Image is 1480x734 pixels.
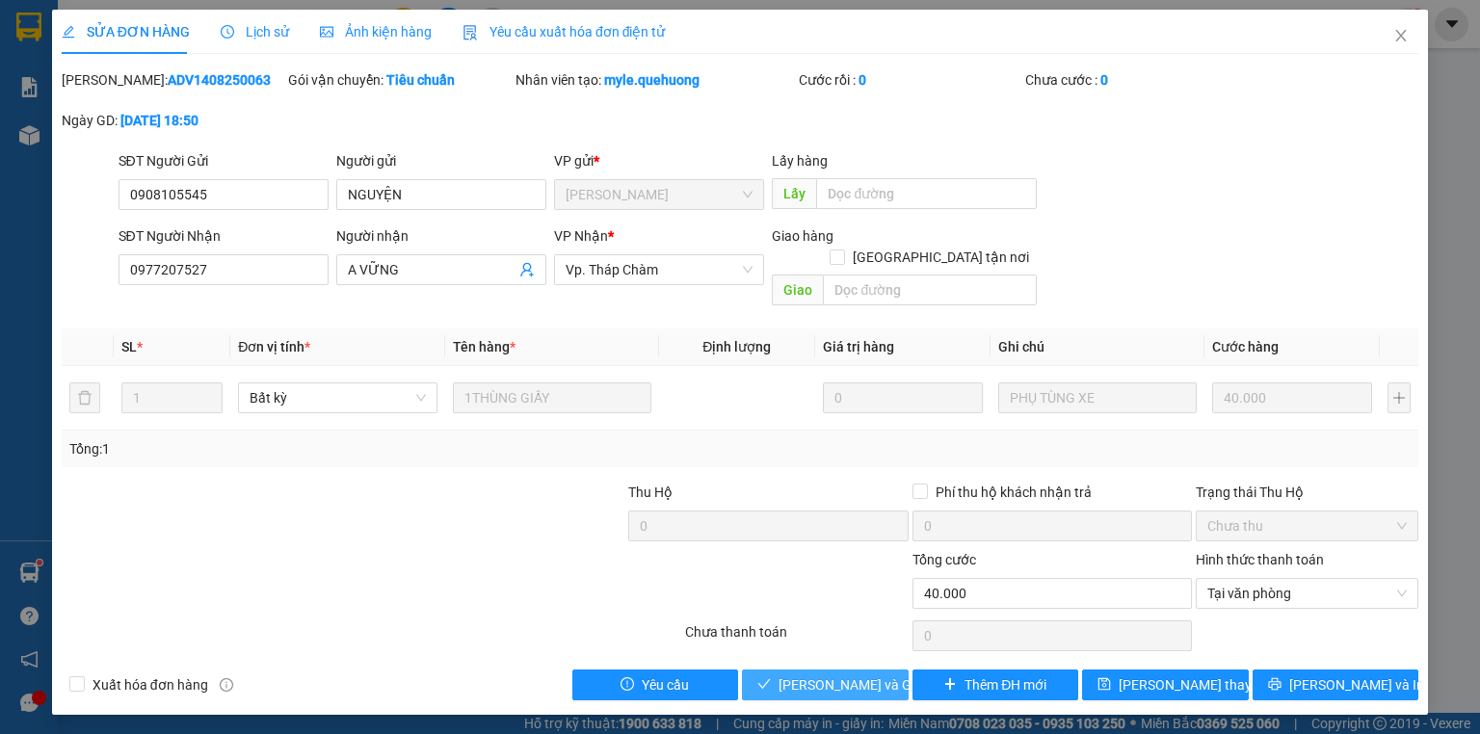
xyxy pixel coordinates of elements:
[453,382,651,413] input: VD: Bàn, Ghế
[1025,69,1248,91] div: Chưa cước :
[943,677,957,693] span: plus
[628,485,673,500] span: Thu Hộ
[124,28,185,185] b: Biên nhận gởi hàng hóa
[24,124,106,215] b: An Anh Limousine
[62,25,75,39] span: edit
[912,552,976,567] span: Tổng cước
[288,69,511,91] div: Gói vận chuyển:
[554,228,608,244] span: VP Nhận
[998,382,1197,413] input: Ghi Chú
[1374,10,1428,64] button: Close
[462,25,478,40] img: icon
[120,113,198,128] b: [DATE] 18:50
[1253,669,1419,700] button: printer[PERSON_NAME] và In
[912,669,1079,700] button: plusThêm ĐH mới
[320,24,432,39] span: Ảnh kiện hàng
[845,247,1037,268] span: [GEOGRAPHIC_DATA] tận nơi
[85,674,216,695] span: Xuất hóa đơn hàng
[779,674,964,695] span: [PERSON_NAME] và Giao hàng
[816,178,1037,209] input: Dọc đường
[1207,579,1407,608] span: Tại văn phòng
[859,72,866,88] b: 0
[683,621,910,655] div: Chưa thanh toán
[823,275,1037,305] input: Dọc đường
[168,72,271,88] b: ADV1408250063
[1289,674,1424,695] span: [PERSON_NAME] và In
[772,275,823,305] span: Giao
[928,482,1099,503] span: Phí thu hộ khách nhận trả
[604,72,700,88] b: myle.quehuong
[119,150,329,171] div: SĐT Người Gửi
[621,677,634,693] span: exclamation-circle
[1207,511,1407,540] span: Chưa thu
[119,225,329,247] div: SĐT Người Nhận
[642,674,689,695] span: Yêu cầu
[1100,72,1108,88] b: 0
[572,669,739,700] button: exclamation-circleYêu cầu
[742,669,909,700] button: check[PERSON_NAME] và Giao hàng
[515,69,795,91] div: Nhân viên tạo:
[566,255,753,284] span: Vp. Tháp Chàm
[1119,674,1273,695] span: [PERSON_NAME] thay đổi
[336,150,546,171] div: Người gửi
[772,178,816,209] span: Lấy
[386,72,455,88] b: Tiêu chuẩn
[62,24,190,39] span: SỬA ĐƠN HÀNG
[799,69,1021,91] div: Cước rồi :
[1196,552,1324,567] label: Hình thức thanh toán
[238,339,310,354] span: Đơn vị tính
[965,674,1046,695] span: Thêm ĐH mới
[69,382,100,413] button: delete
[757,677,771,693] span: check
[220,678,233,692] span: info-circle
[62,110,284,131] div: Ngày GD:
[1212,382,1372,413] input: 0
[554,150,764,171] div: VP gửi
[823,382,983,413] input: 0
[221,25,234,39] span: clock-circle
[320,25,333,39] span: picture
[336,225,546,247] div: Người nhận
[69,438,572,459] div: Tổng: 1
[772,228,833,244] span: Giao hàng
[121,339,137,354] span: SL
[462,24,666,39] span: Yêu cầu xuất hóa đơn điện tử
[1097,677,1111,693] span: save
[1212,339,1279,354] span: Cước hàng
[453,339,515,354] span: Tên hàng
[221,24,289,39] span: Lịch sử
[823,339,894,354] span: Giá trị hàng
[1393,28,1409,43] span: close
[1387,382,1411,413] button: plus
[702,339,771,354] span: Định lượng
[1268,677,1282,693] span: printer
[566,180,753,209] span: An Dương Vương
[1196,482,1418,503] div: Trạng thái Thu Hộ
[1082,669,1249,700] button: save[PERSON_NAME] thay đổi
[772,153,828,169] span: Lấy hàng
[991,328,1204,366] th: Ghi chú
[519,262,535,277] span: user-add
[250,383,425,412] span: Bất kỳ
[62,69,284,91] div: [PERSON_NAME]:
